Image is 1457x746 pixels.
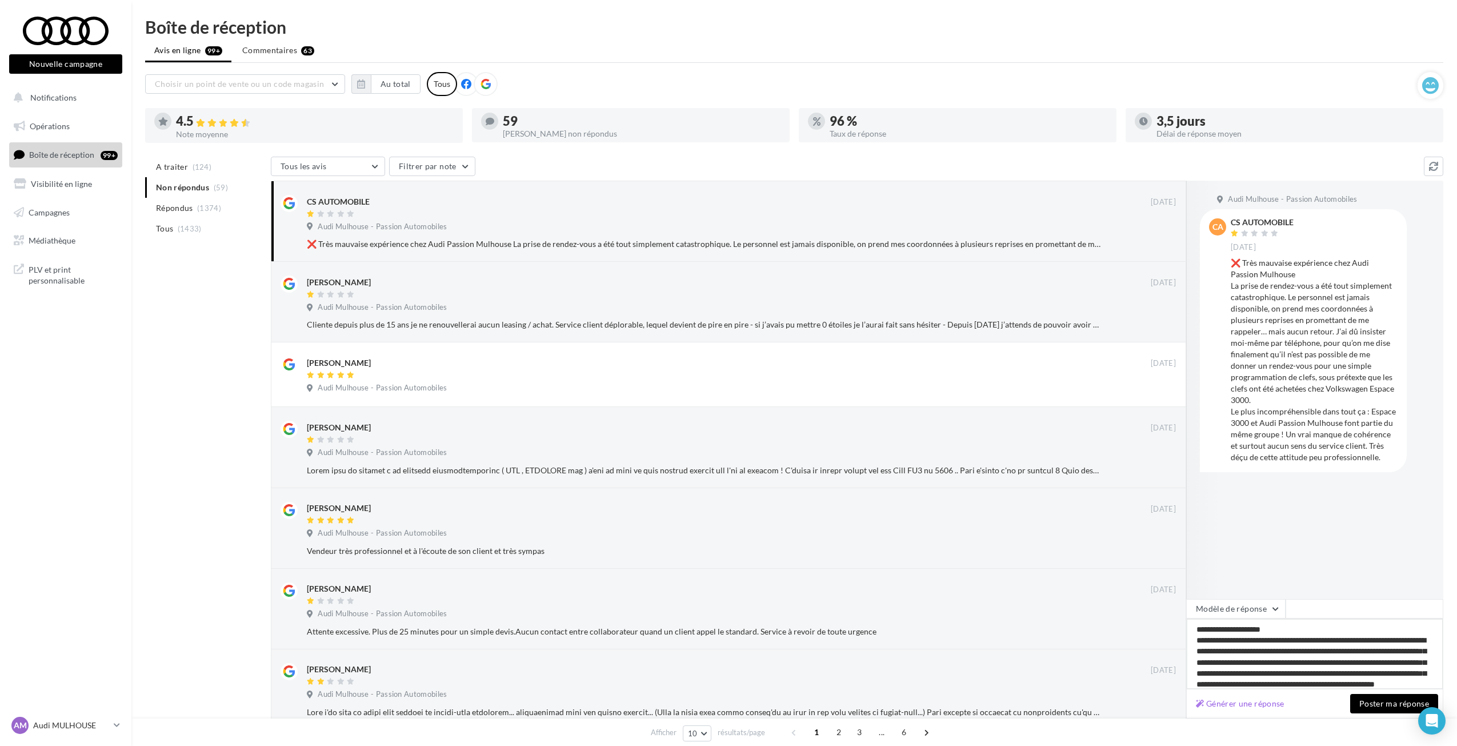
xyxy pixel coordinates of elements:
[1212,221,1223,233] span: CA
[30,121,70,131] span: Opérations
[651,727,677,738] span: Afficher
[318,448,447,458] span: Audi Mulhouse - Passion Automobiles
[7,142,125,167] a: Boîte de réception99+
[307,545,1102,557] div: Vendeur très professionnel et à l'écoute de son client et très sympas
[9,54,122,74] button: Nouvelle campagne
[1350,694,1438,713] button: Poster ma réponse
[155,79,324,89] span: Choisir un point de vente ou un code magasin
[7,114,125,138] a: Opérations
[156,161,188,173] span: A traiter
[318,528,447,538] span: Audi Mulhouse - Passion Automobiles
[197,204,221,213] span: (1374)
[307,357,371,369] div: [PERSON_NAME]
[1418,707,1446,735] div: Open Intercom Messenger
[7,172,125,196] a: Visibilité en ligne
[1231,257,1398,463] div: ❌ Très mauvaise expérience chez Audi Passion Mulhouse La prise de rendez-vous a été tout simpleme...
[1231,218,1294,226] div: CS AUTOMOBILE
[371,74,421,94] button: Au total
[7,201,125,225] a: Campagnes
[351,74,421,94] button: Au total
[1151,197,1176,208] span: [DATE]
[307,238,1102,250] div: ❌ Très mauvaise expérience chez Audi Passion Mulhouse La prise de rendez-vous a été tout simpleme...
[9,715,122,736] a: AM Audi MULHOUSE
[807,723,826,741] span: 1
[307,319,1102,330] div: Cliente depuis plus de 15 ans je ne renouvellerai aucun leasing / achat. Service client déplorabl...
[503,130,780,138] div: [PERSON_NAME] non répondus
[1156,130,1434,138] div: Délai de réponse moyen
[307,626,1102,637] div: Attente excessive. Plus de 25 minutes pour un simple devis.Aucun contact entre collaborateur quan...
[318,689,447,700] span: Audi Mulhouse - Passion Automobiles
[503,115,780,127] div: 59
[683,725,712,741] button: 10
[1151,665,1176,676] span: [DATE]
[156,223,173,234] span: Tous
[718,727,765,738] span: résultats/page
[830,115,1107,127] div: 96 %
[31,179,92,189] span: Visibilité en ligne
[307,277,371,288] div: [PERSON_NAME]
[318,302,447,313] span: Audi Mulhouse - Passion Automobiles
[1191,697,1289,711] button: Générer une réponse
[1151,423,1176,433] span: [DATE]
[318,383,447,393] span: Audi Mulhouse - Passion Automobiles
[29,236,75,245] span: Médiathèque
[271,157,385,176] button: Tous les avis
[895,723,913,741] span: 6
[176,115,454,128] div: 4.5
[1151,358,1176,369] span: [DATE]
[145,18,1443,35] div: Boîte de réception
[307,422,371,433] div: [PERSON_NAME]
[307,502,371,514] div: [PERSON_NAME]
[1151,504,1176,514] span: [DATE]
[7,86,120,110] button: Notifications
[1231,242,1256,253] span: [DATE]
[850,723,868,741] span: 3
[1228,194,1357,205] span: Audi Mulhouse - Passion Automobiles
[14,720,27,731] span: AM
[872,723,891,741] span: ...
[242,45,297,56] span: Commentaires
[307,583,371,595] div: [PERSON_NAME]
[156,202,193,214] span: Répondus
[318,609,447,619] span: Audi Mulhouse - Passion Automobiles
[688,729,698,738] span: 10
[307,196,370,208] div: CS AUTOMOBILE
[30,93,77,102] span: Notifications
[145,74,345,94] button: Choisir un point de vente ou un code magasin
[193,162,212,171] span: (124)
[178,224,202,233] span: (1433)
[427,72,457,96] div: Tous
[29,150,94,159] span: Boîte de réception
[1186,599,1286,619] button: Modèle de réponse
[389,157,475,176] button: Filtrer par note
[33,720,109,731] p: Audi MULHOUSE
[307,664,371,675] div: [PERSON_NAME]
[281,161,327,171] span: Tous les avis
[1156,115,1434,127] div: 3,5 jours
[1151,278,1176,288] span: [DATE]
[176,130,454,138] div: Note moyenne
[29,207,70,217] span: Campagnes
[101,151,118,160] div: 99+
[318,222,447,232] span: Audi Mulhouse - Passion Automobiles
[830,723,848,741] span: 2
[301,46,314,55] div: 63
[1151,585,1176,595] span: [DATE]
[307,465,1102,476] div: Lorem ipsu do sitamet c ad elitsedd eiusmodtemporinc ( UTL , ETDOLORE mag ) a'eni ad mini ve quis...
[307,707,1102,718] div: Lore i'do sita co adipi elit seddoei te incidi-utla etdolorem... aliquaenimad mini ven quisno exe...
[830,130,1107,138] div: Taux de réponse
[7,257,125,291] a: PLV et print personnalisable
[29,262,118,286] span: PLV et print personnalisable
[7,229,125,253] a: Médiathèque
